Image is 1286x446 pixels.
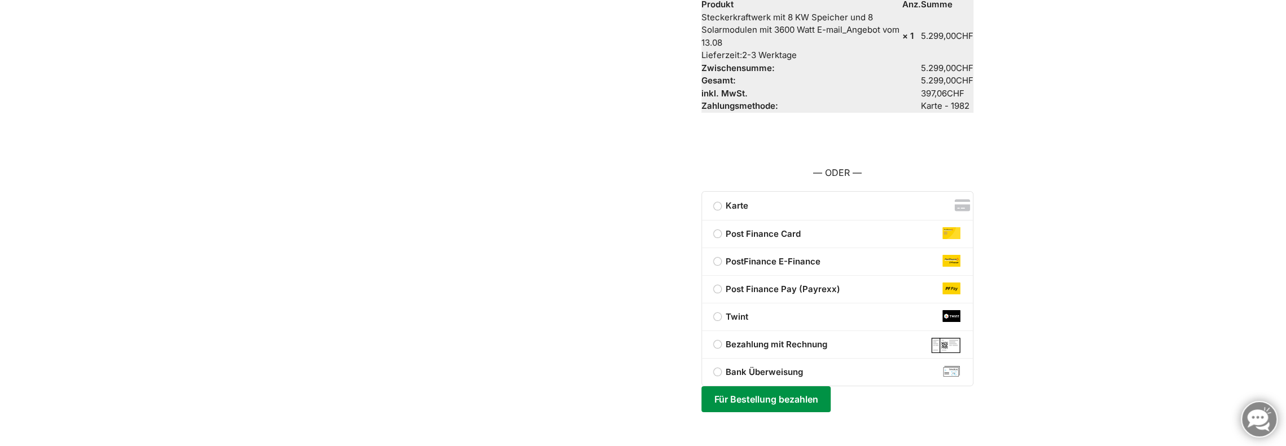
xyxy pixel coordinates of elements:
span: Lieferzeit: [701,50,797,60]
img: Zur Kasse 3 [942,255,960,267]
iframe: Sicherer Rahmen für schnelle Bezahlvorgänge [699,123,976,154]
bdi: 5.299,00 [921,63,973,73]
label: Twint [702,310,973,324]
label: Karte [702,200,761,211]
button: Für Bestellung bezahlen [701,386,831,412]
span: 2-3 Werktage [742,50,797,60]
img: Zur Kasse 7 [942,365,960,377]
label: Post Finance Card [702,227,973,241]
bdi: 397,06 [921,88,964,99]
img: Zur Kasse 4 [942,282,960,294]
label: PostFinance E-Finance [702,255,973,268]
th: Gesamt: [701,74,921,87]
p: — ODER — [701,166,973,180]
bdi: 5.299,00 [921,30,973,41]
th: Zwischensumme: [701,62,921,75]
img: Zur Kasse 1 [951,198,972,212]
td: Karte - 1982 [921,100,973,113]
span: CHF [956,30,973,41]
label: Bank Überweisung [702,365,973,379]
th: inkl. MwSt. [701,87,921,100]
span: CHF [956,75,973,86]
img: Zur Kasse 2 [942,227,960,239]
label: Bezahlung mit Rechnung [702,338,973,351]
label: Post Finance Pay (Payrexx) [702,282,973,296]
th: Zahlungsmethode: [701,100,921,113]
img: Zur Kasse 6 [931,338,961,353]
img: Zur Kasse 5 [942,310,960,322]
span: CHF [956,63,973,73]
strong: × 1 [902,30,914,41]
bdi: 5.299,00 [921,75,973,86]
span: CHF [947,88,964,99]
td: Steckerkraftwerk mit 8 KW Speicher und 8 Solarmodulen mit 3600 Watt E-mail_Angebot vom 13.08 [701,11,902,62]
